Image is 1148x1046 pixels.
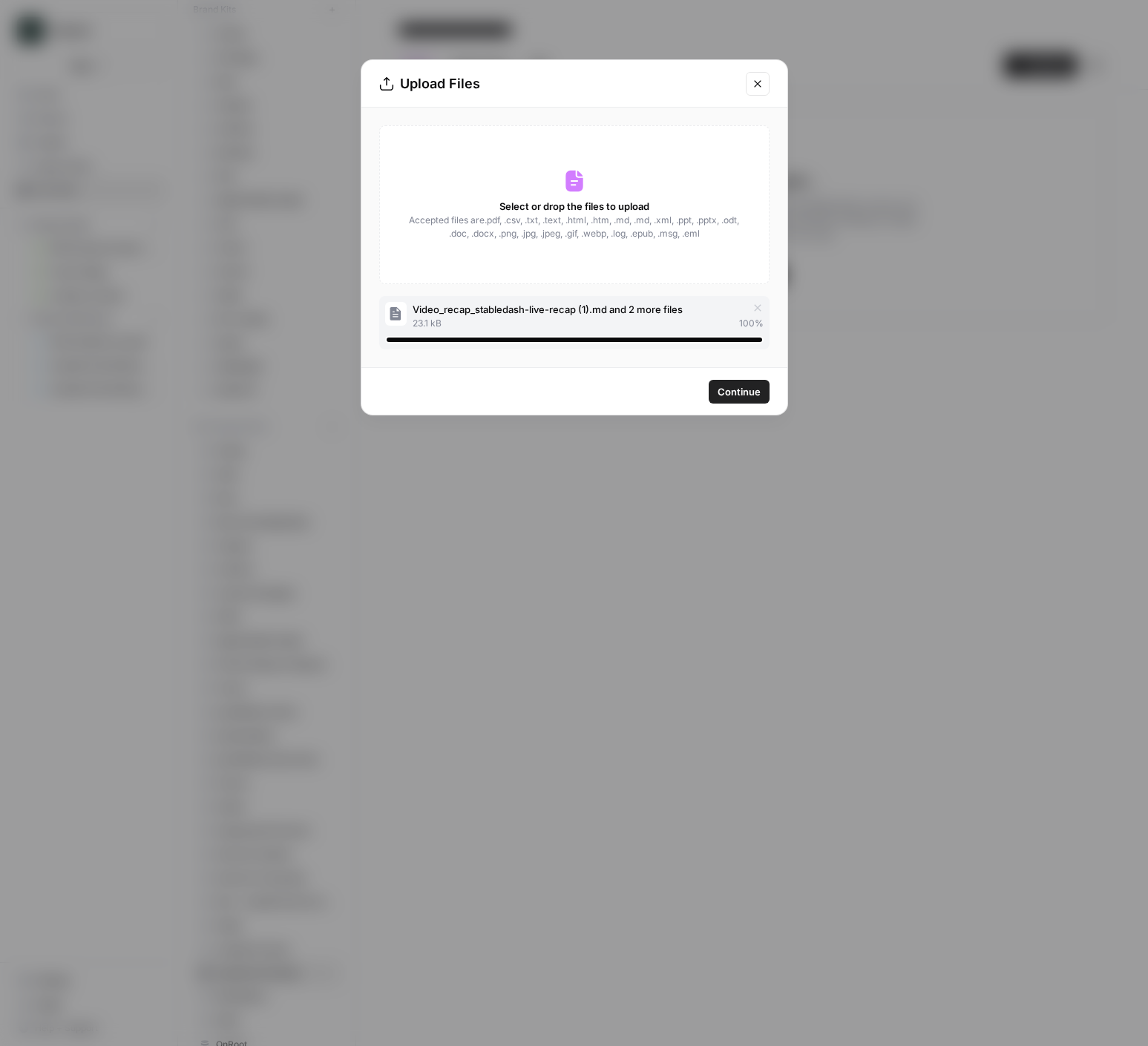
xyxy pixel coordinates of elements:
button: Close modal [746,72,770,96]
div: Upload Files [379,73,737,94]
span: Accepted files are .pdf, .csv, .txt, .text, .html, .htm, .md, .md, .xml, .ppt, .pptx, .odt, .doc,... [408,214,741,240]
span: 100 % [739,317,764,330]
span: 23.1 kB [413,317,442,330]
button: Continue [709,380,770,404]
span: Select or drop the files to upload [499,199,649,214]
span: Continue [718,384,761,399]
span: Video_recap_stabledash-live-recap (1).md and 2 more files [413,302,683,317]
